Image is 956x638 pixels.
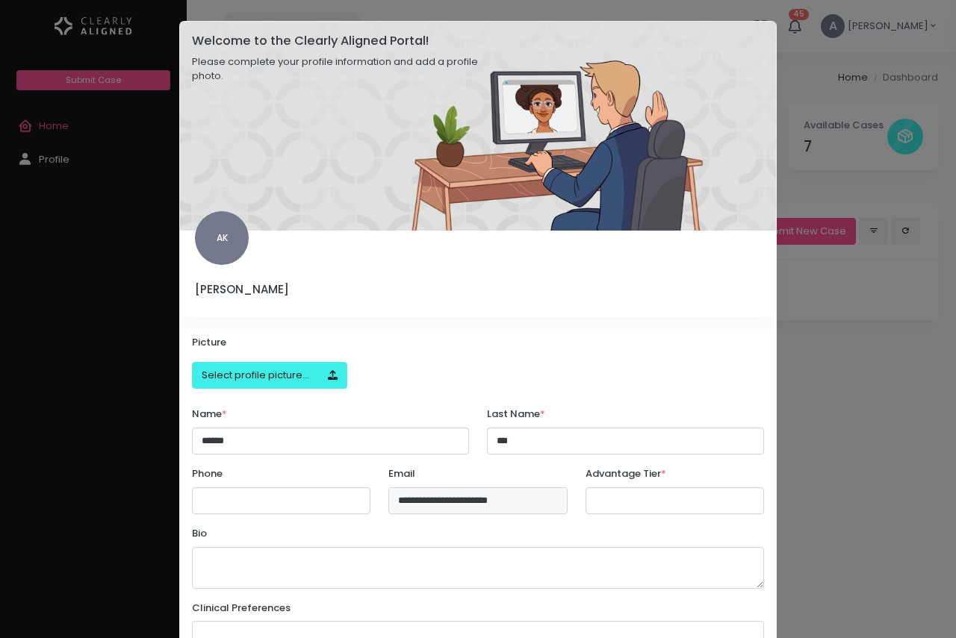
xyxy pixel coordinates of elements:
[192,601,291,616] label: Clinical Preferences
[192,362,347,390] div: File
[192,335,226,350] label: Picture
[195,211,249,265] span: AK
[192,34,498,49] h5: Welcome to the Clearly Aligned Portal!
[192,54,498,84] p: Please complete your profile information and add a profile photo.
[192,362,319,390] button: File
[192,407,227,422] label: Name
[388,466,415,481] label: Email
[487,407,545,422] label: Last Name
[192,466,223,481] label: Phone
[318,362,347,390] button: File
[586,466,666,481] label: Advantage Tier
[195,283,372,296] h5: [PERSON_NAME]
[192,526,207,541] label: Bio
